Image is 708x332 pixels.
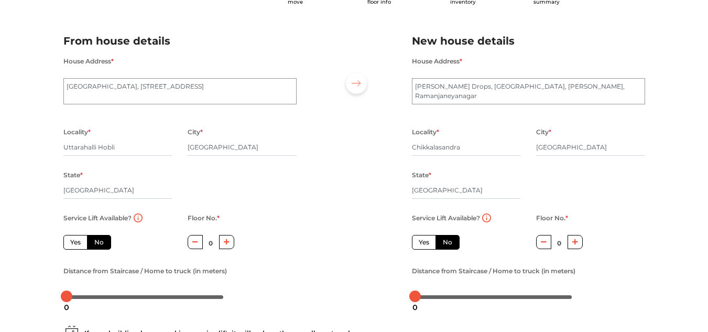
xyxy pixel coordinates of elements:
label: Floor No. [188,211,220,225]
label: Distance from Staircase / Home to truck (in meters) [63,264,227,278]
label: Locality [63,125,91,139]
label: Yes [63,235,88,250]
textarea: [GEOGRAPHIC_DATA], [STREET_ADDRESS] [63,78,297,104]
h2: From house details [63,33,297,50]
label: State [412,168,431,182]
label: Yes [412,235,436,250]
h2: New house details [412,33,645,50]
label: Service Lift Available? [63,211,132,225]
label: No [435,235,460,250]
label: House Address [412,55,462,68]
label: Distance from Staircase / Home to truck (in meters) [412,264,575,278]
div: 0 [60,298,73,316]
label: City [188,125,203,139]
label: Floor No. [536,211,568,225]
div: 0 [408,298,422,316]
label: Locality [412,125,439,139]
label: No [87,235,111,250]
label: City [536,125,551,139]
label: State [63,168,83,182]
textarea: [PERSON_NAME] Drops, [GEOGRAPHIC_DATA], [PERSON_NAME], Ramanjaneyanagar [412,78,645,104]
label: House Address [63,55,114,68]
label: Service Lift Available? [412,211,480,225]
